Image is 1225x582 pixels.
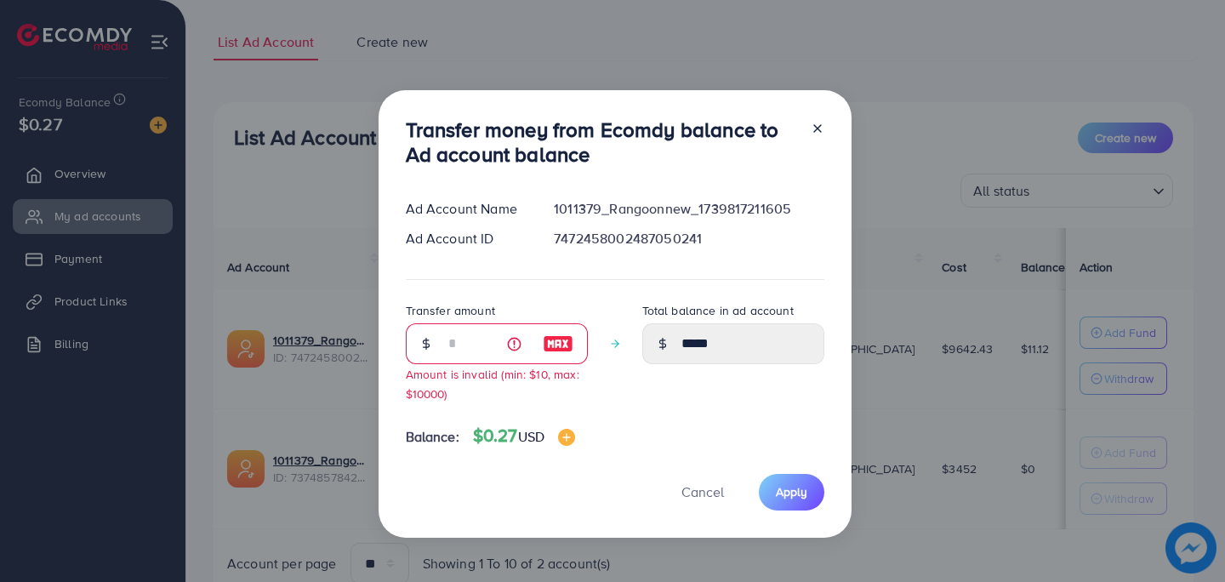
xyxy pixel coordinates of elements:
img: image [543,334,573,354]
div: 1011379_Rangoonnew_1739817211605 [540,199,837,219]
h4: $0.27 [473,425,575,447]
button: Apply [759,474,824,511]
span: USD [518,427,544,446]
h3: Transfer money from Ecomdy balance to Ad account balance [406,117,797,167]
button: Cancel [660,474,745,511]
small: Amount is invalid (min: $10, max: $10000) [406,366,579,402]
span: Balance: [406,427,459,447]
div: Ad Account ID [392,229,541,248]
label: Transfer amount [406,302,495,319]
span: Apply [776,483,807,500]
label: Total balance in ad account [642,302,794,319]
div: 7472458002487050241 [540,229,837,248]
div: Ad Account Name [392,199,541,219]
img: image [558,429,575,446]
span: Cancel [681,482,724,501]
